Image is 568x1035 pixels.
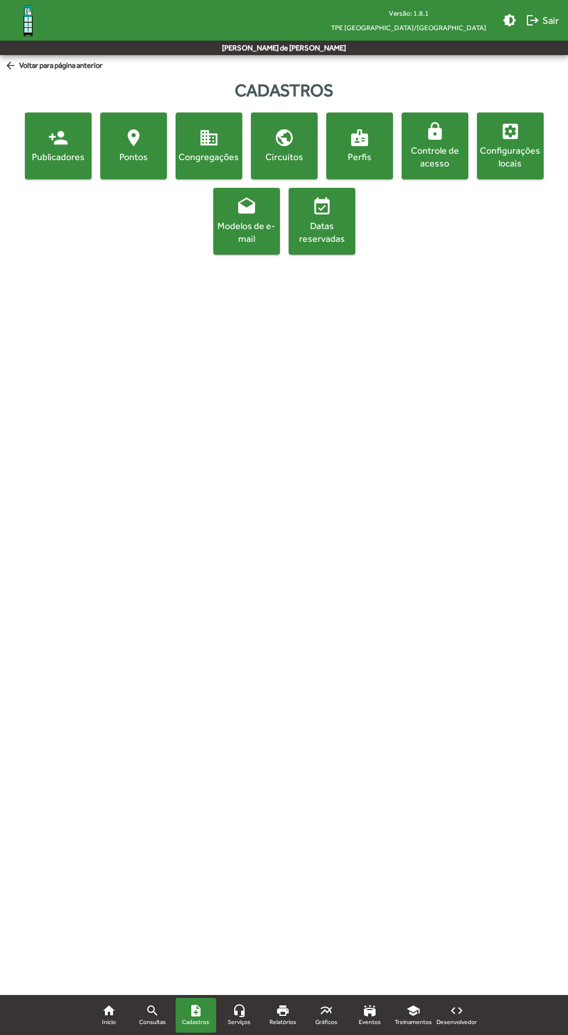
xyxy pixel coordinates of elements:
span: Sair [526,10,559,31]
mat-icon: badge [349,128,370,148]
div: Perfis [329,151,391,164]
div: Circuitos [253,151,315,164]
mat-icon: settings_applications [500,121,520,141]
mat-icon: location_on [123,128,144,148]
div: Pontos [103,151,165,164]
button: Sair [521,10,563,31]
div: Modelos de e-mail [216,220,278,246]
mat-icon: brightness_medium [503,13,516,27]
button: Perfis [326,112,393,179]
mat-icon: event_available [312,197,332,217]
div: Controle de acesso [404,144,466,170]
mat-icon: person_add [48,128,68,148]
div: Datas reservadas [291,220,353,246]
span: Voltar para página anterior [5,60,103,72]
div: Versão: 1.8.1 [322,6,496,20]
div: Congregações [178,151,240,164]
mat-icon: drafts [236,197,257,217]
mat-icon: logout [526,13,540,27]
mat-icon: public [274,128,294,148]
div: Publicadores [27,151,89,164]
mat-icon: lock [425,121,445,141]
div: Configurações locais [479,144,541,170]
img: Logo [9,2,47,39]
button: Congregações [176,112,242,179]
span: TPE [GEOGRAPHIC_DATA]/[GEOGRAPHIC_DATA] [322,20,496,35]
mat-icon: arrow_back [5,60,19,72]
button: Controle de acesso [402,112,468,179]
button: Pontos [100,112,167,179]
button: Modelos de e-mail [213,188,280,255]
button: Datas reservadas [289,188,355,255]
button: Circuitos [251,112,318,179]
button: Publicadores [25,112,92,179]
mat-icon: domain [199,128,219,148]
button: Configurações locais [477,112,544,179]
